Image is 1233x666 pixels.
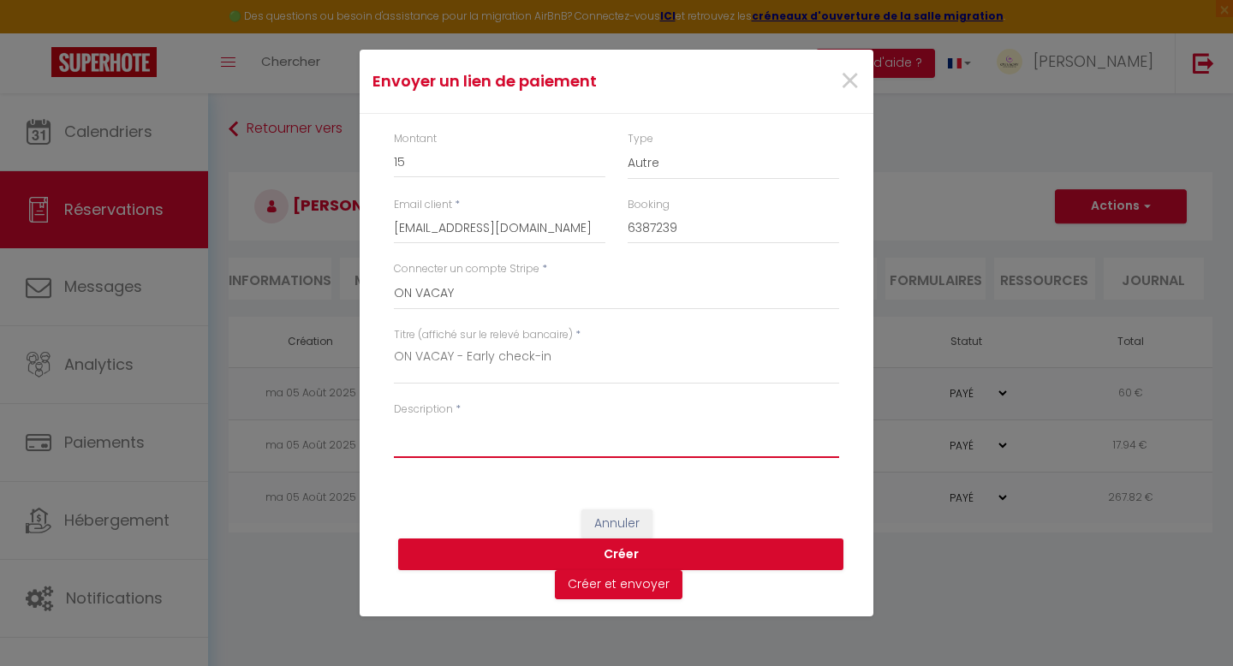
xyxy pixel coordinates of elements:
label: Montant [394,131,437,147]
span: × [839,56,861,107]
label: Description [394,401,453,418]
button: Créer et envoyer [555,570,682,599]
button: Ouvrir le widget de chat LiveChat [14,7,65,58]
label: Titre (affiché sur le relevé bancaire) [394,327,573,343]
label: Type [628,131,653,147]
label: Booking [628,197,670,213]
h4: Envoyer un lien de paiement [372,69,690,93]
button: Annuler [581,509,652,538]
button: Close [839,63,861,100]
button: Créer [398,538,843,571]
label: Connecter un compte Stripe [394,261,539,277]
label: Email client [394,197,452,213]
